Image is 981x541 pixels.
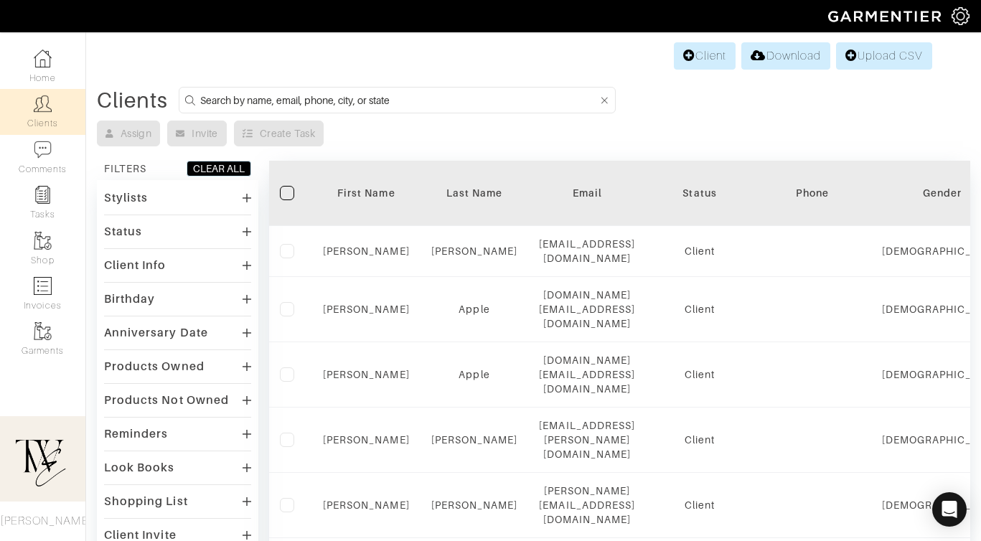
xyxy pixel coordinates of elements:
[323,499,410,511] a: [PERSON_NAME]
[952,7,970,25] img: gear-icon-white-bd11855cb880d31180b6d7d6211b90ccbf57a29d726f0c71d8c61bd08dd39cc2.png
[104,161,146,176] div: FILTERS
[431,434,518,446] a: [PERSON_NAME]
[104,494,188,509] div: Shopping List
[312,161,421,226] th: Toggle SortBy
[104,326,208,340] div: Anniversary Date
[657,186,743,200] div: Status
[323,369,410,380] a: [PERSON_NAME]
[459,369,489,380] a: Apple
[34,186,52,204] img: reminder-icon-8004d30b9f0a5d33ae49ab947aed9ed385cf756f9e5892f1edd6e32f2345188e.png
[104,292,155,306] div: Birthday
[459,304,489,315] a: Apple
[187,161,251,177] button: CLEAR ALL
[836,42,932,70] a: Upload CSV
[34,277,52,295] img: orders-icon-0abe47150d42831381b5fb84f609e132dff9fe21cb692f30cb5eec754e2cba89.png
[323,245,410,257] a: [PERSON_NAME]
[104,258,166,273] div: Client Info
[104,225,142,239] div: Status
[323,434,410,446] a: [PERSON_NAME]
[104,359,205,374] div: Products Owned
[539,186,635,200] div: Email
[421,161,529,226] th: Toggle SortBy
[200,91,598,109] input: Search by name, email, phone, city, or state
[657,433,743,447] div: Client
[657,302,743,316] div: Client
[34,95,52,113] img: clients-icon-6bae9207a08558b7cb47a8932f037763ab4055f8c8b6bfacd5dc20c3e0201464.png
[193,161,245,176] div: CLEAR ALL
[657,367,743,382] div: Client
[764,186,860,200] div: Phone
[741,42,830,70] a: Download
[104,461,175,475] div: Look Books
[674,42,736,70] a: Client
[539,237,635,265] div: [EMAIL_ADDRESS][DOMAIN_NAME]
[657,244,743,258] div: Client
[821,4,952,29] img: garmentier-logo-header-white-b43fb05a5012e4ada735d5af1a66efaba907eab6374d6393d1fbf88cb4ef424d.png
[34,322,52,340] img: garments-icon-b7da505a4dc4fd61783c78ac3ca0ef83fa9d6f193b1c9dc38574b1d14d53ca28.png
[431,186,518,200] div: Last Name
[323,186,410,200] div: First Name
[539,288,635,331] div: [DOMAIN_NAME][EMAIL_ADDRESS][DOMAIN_NAME]
[104,393,229,408] div: Products Not Owned
[657,498,743,512] div: Client
[34,232,52,250] img: garments-icon-b7da505a4dc4fd61783c78ac3ca0ef83fa9d6f193b1c9dc38574b1d14d53ca28.png
[104,427,168,441] div: Reminders
[97,93,168,108] div: Clients
[646,161,754,226] th: Toggle SortBy
[104,191,148,205] div: Stylists
[323,304,410,315] a: [PERSON_NAME]
[431,499,518,511] a: [PERSON_NAME]
[34,141,52,159] img: comment-icon-a0a6a9ef722e966f86d9cbdc48e553b5cf19dbc54f86b18d962a5391bc8f6eb6.png
[34,50,52,67] img: dashboard-icon-dbcd8f5a0b271acd01030246c82b418ddd0df26cd7fceb0bd07c9910d44c42f6.png
[932,492,967,527] div: Open Intercom Messenger
[539,353,635,396] div: [DOMAIN_NAME][EMAIL_ADDRESS][DOMAIN_NAME]
[431,245,518,257] a: [PERSON_NAME]
[539,484,635,527] div: [PERSON_NAME][EMAIL_ADDRESS][DOMAIN_NAME]
[539,418,635,461] div: [EMAIL_ADDRESS][PERSON_NAME][DOMAIN_NAME]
